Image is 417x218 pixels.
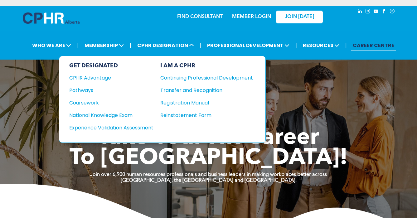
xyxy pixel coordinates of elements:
[373,8,380,16] a: youtube
[69,124,145,132] div: Experience Validation Assessment
[200,39,201,52] li: |
[69,111,145,119] div: National Knowledge Exam
[301,40,341,51] span: RESOURCES
[160,99,253,107] a: Registration Manual
[69,62,153,69] div: GET DESIGNATED
[160,86,253,94] a: Transfer and Recognition
[356,8,363,16] a: linkedin
[160,99,244,107] div: Registration Manual
[177,14,223,19] a: FIND CONSULTANT
[69,124,153,132] a: Experience Validation Assessment
[69,99,153,107] a: Coursework
[130,39,131,52] li: |
[30,40,73,51] span: WHO WE ARE
[160,111,244,119] div: Reinstatement Form
[69,99,145,107] div: Coursework
[69,74,145,82] div: CPHR Advantage
[69,74,153,82] a: CPHR Advantage
[90,172,327,177] strong: Join over 6,900 human resources professionals and business leaders in making workplaces better ac...
[389,8,396,16] a: Social network
[276,11,323,23] a: JOIN [DATE]
[69,86,145,94] div: Pathways
[83,40,126,51] span: MEMBERSHIP
[345,39,347,52] li: |
[160,86,244,94] div: Transfer and Recognition
[232,14,271,19] a: MEMBER LOGIN
[160,74,253,82] a: Continuing Professional Development
[295,39,297,52] li: |
[381,8,388,16] a: facebook
[135,40,196,51] span: CPHR DESIGNATION
[121,178,297,183] strong: [GEOGRAPHIC_DATA], the [GEOGRAPHIC_DATA] and [GEOGRAPHIC_DATA].
[160,111,253,119] a: Reinstatement Form
[77,39,79,52] li: |
[70,147,348,170] span: To [GEOGRAPHIC_DATA]!
[351,40,396,51] a: CAREER CENTRE
[23,12,80,24] img: A blue and white logo for cp alberta
[69,86,153,94] a: Pathways
[160,62,253,69] div: I AM A CPHR
[285,14,314,20] span: JOIN [DATE]
[69,111,153,119] a: National Knowledge Exam
[365,8,371,16] a: instagram
[160,74,244,82] div: Continuing Professional Development
[205,40,291,51] span: PROFESSIONAL DEVELOPMENT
